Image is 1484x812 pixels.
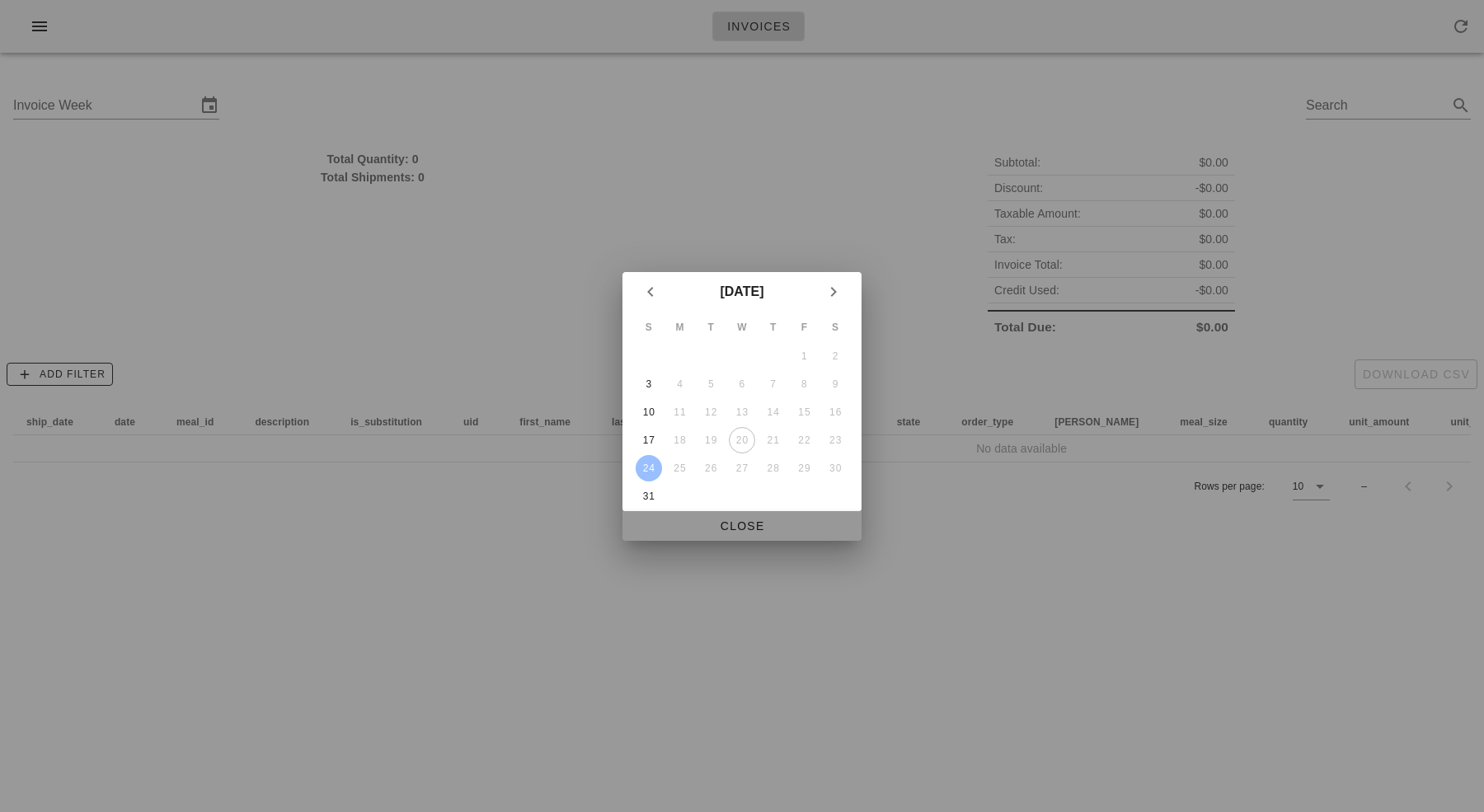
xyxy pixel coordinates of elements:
[636,406,662,418] div: 10
[636,490,662,502] div: 31
[636,399,662,425] button: 10
[636,519,848,533] span: Close
[636,277,665,307] button: Previous month
[636,371,662,397] button: 3
[636,427,662,453] button: 17
[820,313,850,341] th: S
[696,313,726,341] th: T
[622,511,862,541] button: Close
[665,313,695,341] th: M
[713,275,770,308] button: [DATE]
[727,313,757,341] th: W
[636,434,662,446] div: 17
[758,313,788,341] th: T
[634,313,664,341] th: S
[636,483,662,509] button: 31
[636,378,662,390] div: 3
[819,277,848,307] button: Next month
[636,462,662,474] div: 24
[636,455,662,481] button: 24
[790,313,819,341] th: F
